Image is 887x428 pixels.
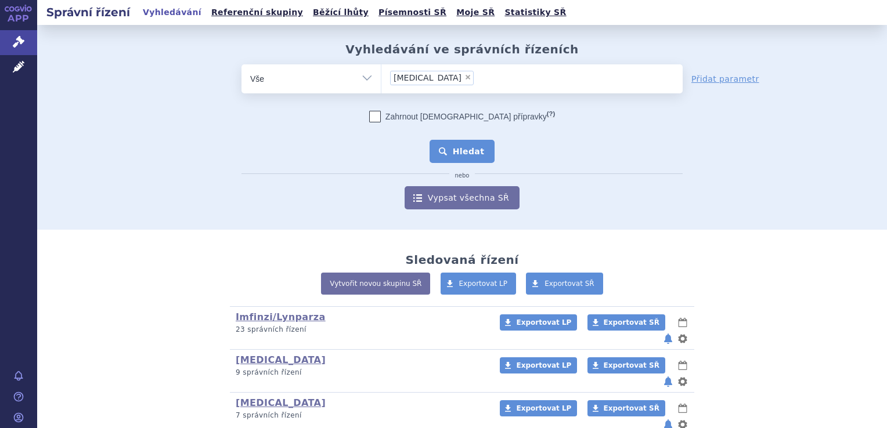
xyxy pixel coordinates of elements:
i: nebo [449,172,475,179]
a: Vyhledávání [139,5,205,20]
abbr: (?) [547,110,555,118]
span: Exportovat SŘ [545,280,594,288]
a: Moje SŘ [453,5,498,20]
button: notifikace [662,375,674,389]
span: Exportovat LP [459,280,508,288]
h2: Sledovaná řízení [405,253,518,267]
p: 9 správních řízení [236,368,485,378]
span: [MEDICAL_DATA] [394,74,461,82]
button: nastavení [677,332,688,346]
a: Exportovat LP [500,400,577,416]
h2: Správní řízení [37,4,139,20]
span: Exportovat SŘ [604,318,659,327]
a: Exportovat LP [500,314,577,331]
span: Exportovat LP [516,318,571,327]
a: Statistiky SŘ [501,5,569,20]
h2: Vyhledávání ve správních řízeních [345,42,579,56]
span: × [464,74,471,81]
p: 23 správních řízení [236,325,485,335]
a: Vytvořit novou skupinu SŘ [321,273,430,295]
label: Zahrnout [DEMOGRAPHIC_DATA] přípravky [369,111,555,122]
a: Běžící lhůty [309,5,372,20]
button: notifikace [662,332,674,346]
button: lhůty [677,401,688,415]
span: Exportovat LP [516,404,571,412]
a: Exportovat SŘ [587,357,665,373]
span: Exportovat LP [516,361,571,369]
a: [MEDICAL_DATA] [236,354,326,365]
a: Přidat parametr [691,73,759,85]
a: Exportovat SŘ [526,273,603,295]
a: Exportovat LP [441,273,517,295]
p: 7 správních řízení [236,411,485,420]
a: [MEDICAL_DATA] [236,397,326,408]
button: lhůty [677,358,688,372]
span: Exportovat SŘ [604,361,659,369]
button: nastavení [677,375,688,389]
a: Referenční skupiny [208,5,307,20]
a: Exportovat SŘ [587,314,665,331]
input: [MEDICAL_DATA] [477,70,532,85]
a: Exportovat SŘ [587,400,665,416]
a: Písemnosti SŘ [375,5,450,20]
button: Hledat [430,140,495,163]
a: Exportovat LP [500,357,577,373]
a: Imfinzi/Lynparza [236,311,326,322]
span: Exportovat SŘ [604,404,659,412]
button: lhůty [677,315,688,329]
a: Vypsat všechna SŘ [405,186,520,209]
